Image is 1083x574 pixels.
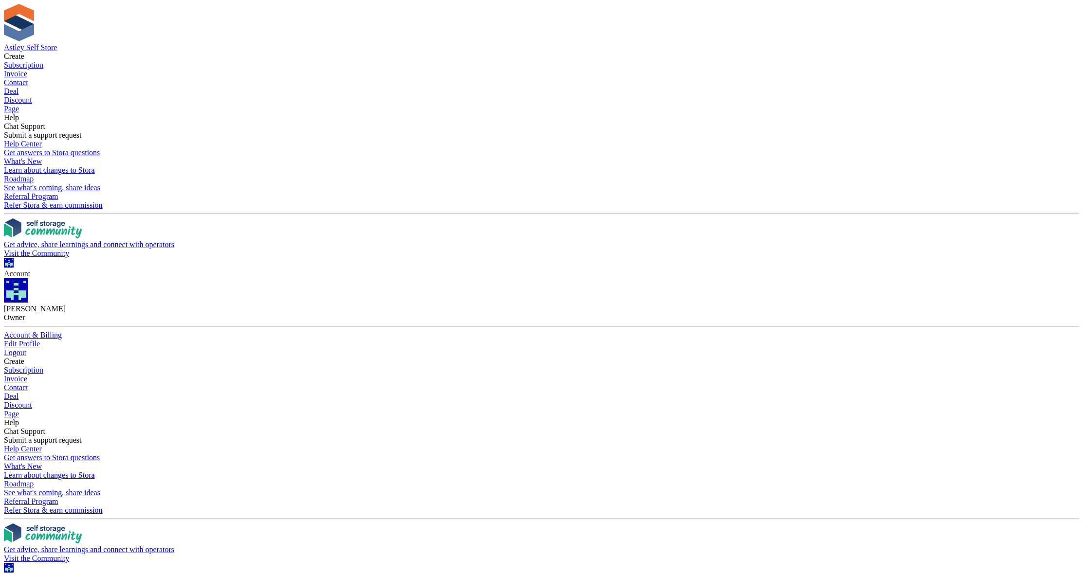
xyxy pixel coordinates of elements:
[4,313,1079,322] div: Owner
[4,157,1079,175] a: What's New Learn about changes to Stora
[4,105,1079,113] a: Page
[4,331,1079,340] a: Account & Billing
[4,258,14,268] img: Gemma Parkinson
[4,192,1079,210] a: Referral Program Refer Stora & earn commission
[4,43,57,52] a: Astley Self Store
[4,523,1079,563] a: Get advice, share learnings and connect with operators Visit the Community
[4,563,14,573] img: Gemma Parkinson
[4,462,1079,480] a: What's New Learn about changes to Stora
[4,157,42,165] span: What's New
[4,497,58,505] span: Referral Program
[4,249,69,257] span: Visit the Community
[4,131,1079,140] div: Submit a support request
[4,480,34,488] span: Roadmap
[4,201,1079,210] div: Refer Stora & earn commission
[4,305,1079,313] div: [PERSON_NAME]
[4,436,1079,445] div: Submit a support request
[4,269,30,278] span: Account
[4,401,1079,410] a: Discount
[4,445,42,453] span: Help Center
[4,340,1079,348] a: Edit Profile
[4,445,1079,462] a: Help Center Get answers to Stora questions
[4,545,1079,554] div: Get advice, share learnings and connect with operators
[4,506,1079,515] div: Refer Stora & earn commission
[4,175,1079,192] a: Roadmap See what's coming, share ideas
[4,4,34,41] img: stora-icon-8386f47178a22dfd0bd8f6a31ec36ba5ce8667c1dd55bd0f319d3a0aa187defe.svg
[4,87,1079,96] a: Deal
[4,462,42,470] span: What's New
[4,348,1079,357] a: Logout
[4,488,1079,497] div: See what's coming, share ideas
[4,52,24,60] span: Create
[4,218,1079,258] a: Get advice, share learnings and connect with operators Visit the Community
[4,554,69,562] span: Visit the Community
[4,240,1079,249] div: Get advice, share learnings and connect with operators
[4,375,1079,383] a: Invoice
[4,218,82,238] img: community-logo-e120dcb29bea30313fccf008a00513ea5fe9ad107b9d62852cae38739ed8438e.svg
[4,392,1079,401] a: Deal
[4,357,24,365] span: Create
[4,166,1079,175] div: Learn about changes to Stora
[4,497,1079,515] a: Referral Program Refer Stora & earn commission
[4,192,58,200] span: Referral Program
[4,427,45,435] span: Chat Support
[4,140,42,148] span: Help Center
[4,418,19,427] span: Help
[4,410,1079,418] a: Page
[4,383,1079,392] a: Contact
[4,278,28,303] img: Gemma Parkinson
[4,113,19,122] span: Help
[4,61,1079,70] a: Subscription
[4,148,1079,157] div: Get answers to Stora questions
[4,453,1079,462] div: Get answers to Stora questions
[4,366,1079,375] a: Subscription
[4,480,1079,497] a: Roadmap See what's coming, share ideas
[4,96,1079,105] a: Discount
[4,183,1079,192] div: See what's coming, share ideas
[4,523,82,543] img: community-logo-e120dcb29bea30313fccf008a00513ea5fe9ad107b9d62852cae38739ed8438e.svg
[4,78,1079,87] a: Contact
[4,471,1079,480] div: Learn about changes to Stora
[4,140,1079,157] a: Help Center Get answers to Stora questions
[4,175,34,183] span: Roadmap
[4,70,1079,78] a: Invoice
[4,122,45,130] span: Chat Support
